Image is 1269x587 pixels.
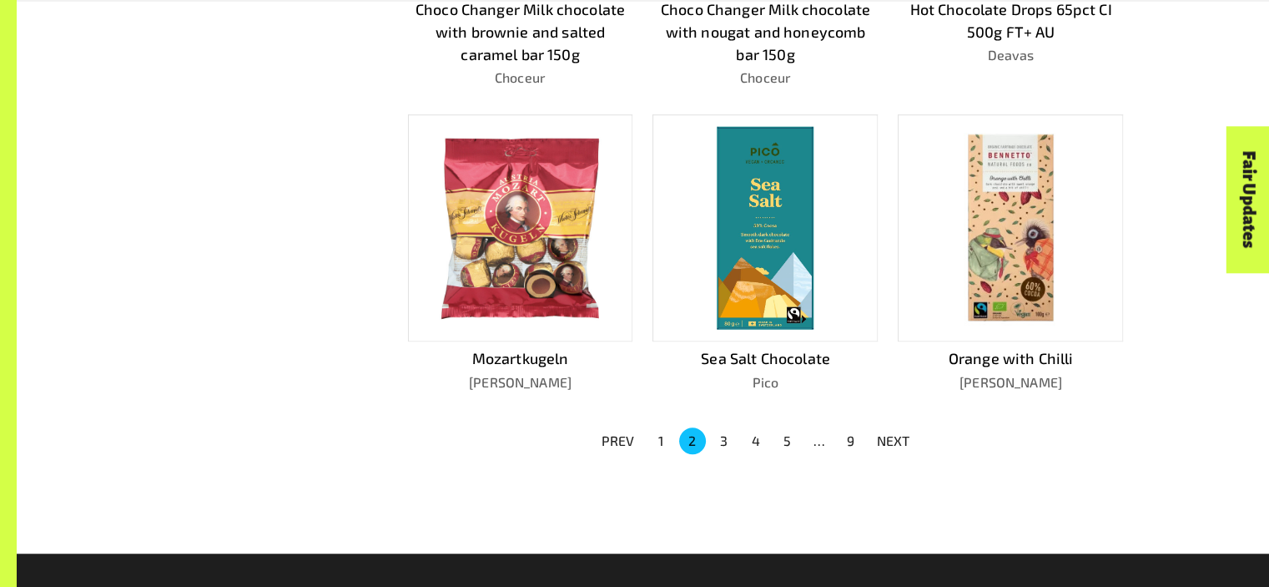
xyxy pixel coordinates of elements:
[408,114,633,392] a: Mozartkugeln[PERSON_NAME]
[592,426,645,456] button: PREV
[743,428,769,454] button: Go to page 4
[408,372,633,392] p: [PERSON_NAME]
[898,45,1123,65] p: Deavas
[647,428,674,454] button: Go to page 1
[652,372,878,392] p: Pico
[679,428,706,454] button: page 2
[652,347,878,370] p: Sea Salt Chocolate
[877,431,910,451] p: NEXT
[592,426,920,456] nav: pagination navigation
[898,347,1123,370] p: Orange with Chilli
[838,428,864,454] button: Go to page 9
[602,431,635,451] p: PREV
[806,431,833,451] div: …
[898,114,1123,392] a: Orange with Chilli[PERSON_NAME]
[652,68,878,88] p: Choceur
[867,426,920,456] button: NEXT
[408,68,633,88] p: Choceur
[711,428,738,454] button: Go to page 3
[652,114,878,392] a: Sea Salt ChocolatePico
[898,372,1123,392] p: [PERSON_NAME]
[408,347,633,370] p: Mozartkugeln
[774,428,801,454] button: Go to page 5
